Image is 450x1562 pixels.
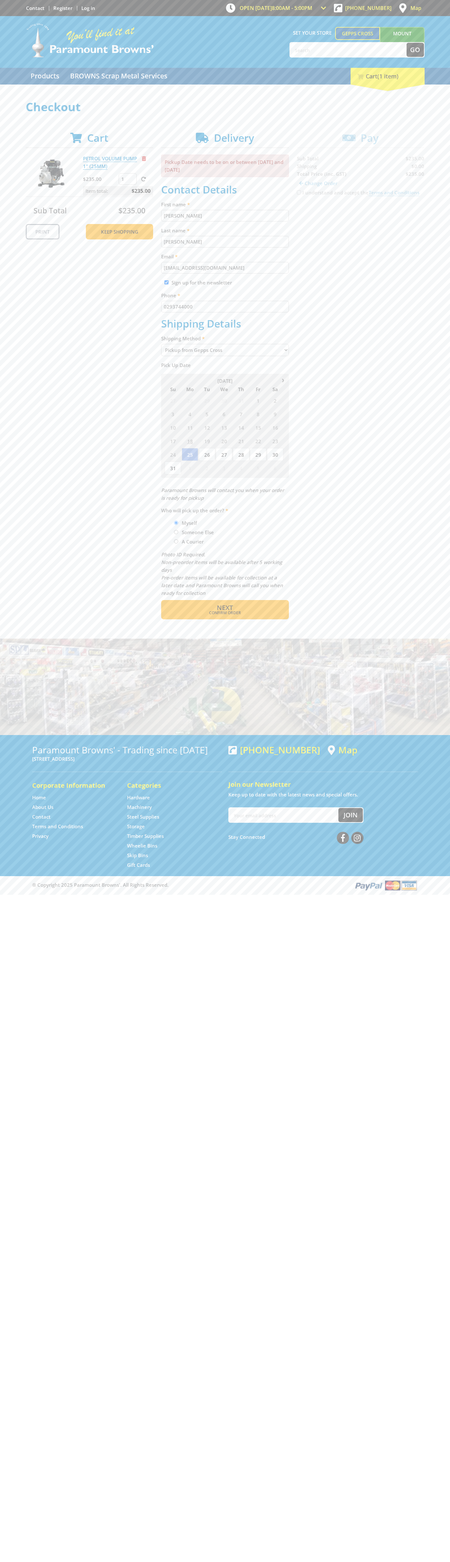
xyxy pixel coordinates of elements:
a: Go to the registration page [53,5,72,11]
span: 25 [182,448,198,461]
span: 29 [250,448,266,461]
h5: Join our Newsletter [228,780,418,789]
label: Pick Up Date [161,361,289,369]
input: Please select who will pick up the order. [174,539,178,543]
span: Mo [182,385,198,393]
a: Go to the Hardware page [127,794,150,801]
p: Keep up to date with the latest news and special offers. [228,791,418,798]
span: 9 [267,408,283,420]
h3: Paramount Browns' - Trading since [DATE] [32,745,222,755]
input: Please enter your telephone number. [161,301,289,312]
a: Mount [PERSON_NAME] [380,27,425,51]
p: [STREET_ADDRESS] [32,755,222,763]
span: 14 [233,421,249,434]
span: Sub Total [33,205,67,216]
a: PETROL VOLUME PUMP 1" (25MM) [83,155,137,170]
a: Go to the Timber Supplies page [127,833,164,839]
button: Join [338,808,363,822]
span: 4 [182,408,198,420]
span: Cart [87,131,108,145]
span: Set your store [289,27,335,39]
img: PayPal, Mastercard, Visa accepted [354,879,418,891]
span: 6 [216,408,232,420]
span: 4 [233,462,249,474]
a: Go to the Storage page [127,823,145,830]
span: 13 [216,421,232,434]
span: $235.00 [132,186,151,196]
span: 8 [250,408,266,420]
div: Cart [351,68,425,85]
span: 24 [165,448,181,461]
span: 16 [267,421,283,434]
span: 30 [216,394,232,407]
a: Go to the Privacy page [32,833,49,839]
div: ® Copyright 2025 Paramount Browns'. All Rights Reserved. [26,879,425,891]
span: Tu [199,385,215,393]
label: Email [161,253,289,260]
input: Please select who will pick up the order. [174,521,178,525]
span: 10 [165,421,181,434]
span: 27 [216,448,232,461]
a: Go to the Gift Cards page [127,862,150,868]
a: View a map of Gepps Cross location [328,745,357,755]
input: Search [290,43,407,57]
span: Next [217,603,233,612]
div: [PHONE_NUMBER] [228,745,320,755]
span: 3 [165,408,181,420]
label: First name [161,201,289,208]
span: Delivery [214,131,254,145]
span: 22 [250,435,266,447]
span: 2 [267,394,283,407]
p: Pickup Date needs to be on or between [DATE] and [DATE] [161,155,289,177]
span: Fr [250,385,266,393]
span: 23 [267,435,283,447]
input: Please enter your email address. [161,262,289,274]
a: Go to the Products page [26,68,64,85]
input: Please select who will pick up the order. [174,530,178,534]
span: 18 [182,435,198,447]
h5: Corporate Information [32,781,114,790]
span: We [216,385,232,393]
a: Go to the Contact page [26,5,44,11]
span: 11 [182,421,198,434]
h1: Checkout [26,101,425,113]
a: Gepps Cross [335,27,380,40]
span: 1 [250,394,266,407]
span: Confirm order [175,611,275,615]
span: OPEN [DATE] [240,4,312,12]
a: Go to the Terms and Conditions page [32,823,83,830]
label: Shipping Method [161,335,289,342]
span: 31 [233,394,249,407]
a: Go to the Wheelie Bins page [127,842,157,849]
input: Your email address [229,808,338,822]
h2: Contact Details [161,184,289,196]
input: Please enter your last name. [161,236,289,247]
a: Remove from cart [142,155,146,162]
span: 20 [216,435,232,447]
em: Photo ID Required. Non-preorder items will be available after 5 working days Pre-order items will... [161,551,283,596]
span: [DATE] [217,378,233,384]
a: Keep Shopping [86,224,153,239]
h2: Shipping Details [161,318,289,330]
span: 21 [233,435,249,447]
label: Someone Else [179,527,216,538]
p: Item total: [83,186,153,196]
span: 3 [216,462,232,474]
img: Paramount Browns' [26,22,154,58]
a: Go to the BROWNS Scrap Metal Services page [65,68,172,85]
label: A Courier [179,536,206,547]
a: Go to the Steel Supplies page [127,813,159,820]
a: Log in [81,5,95,11]
span: 2 [199,462,215,474]
img: PETROL VOLUME PUMP 1" (25MM) [32,155,70,193]
label: Last name [161,227,289,234]
span: 8:00am - 5:00pm [272,4,312,12]
select: Please select a shipping method. [161,344,289,356]
a: Go to the Skip Bins page [127,852,148,859]
a: Go to the About Us page [32,804,53,811]
span: 28 [182,394,198,407]
span: 12 [199,421,215,434]
h5: Categories [127,781,209,790]
span: Sa [267,385,283,393]
input: Please enter your first name. [161,210,289,221]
